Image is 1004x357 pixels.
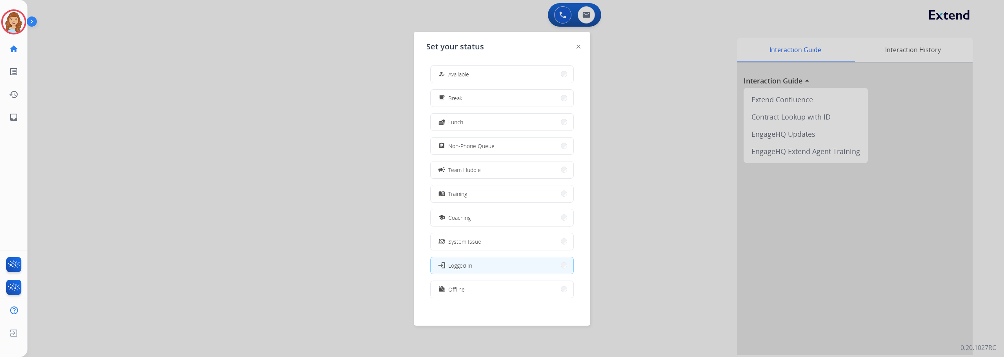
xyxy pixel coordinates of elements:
[438,119,445,125] mat-icon: fastfood
[431,233,573,250] button: System Issue
[448,261,472,270] span: Logged In
[9,67,18,76] mat-icon: list_alt
[438,95,445,101] mat-icon: free_breakfast
[448,166,481,174] span: Team Huddle
[438,261,446,269] mat-icon: login
[431,257,573,274] button: Logged In
[431,281,573,298] button: Offline
[448,94,462,102] span: Break
[9,112,18,122] mat-icon: inbox
[960,343,996,352] p: 0.20.1027RC
[438,166,446,174] mat-icon: campaign
[431,90,573,107] button: Break
[9,44,18,54] mat-icon: home
[448,190,467,198] span: Training
[438,71,445,78] mat-icon: how_to_reg
[448,142,495,150] span: Non-Phone Queue
[438,214,445,221] mat-icon: school
[448,118,463,126] span: Lunch
[431,161,573,178] button: Team Huddle
[426,41,484,52] span: Set your status
[431,114,573,130] button: Lunch
[431,185,573,202] button: Training
[9,90,18,99] mat-icon: history
[431,209,573,226] button: Coaching
[448,237,481,246] span: System Issue
[577,45,580,49] img: close-button
[438,286,445,293] mat-icon: work_off
[431,66,573,83] button: Available
[438,190,445,197] mat-icon: menu_book
[3,11,25,33] img: avatar
[438,238,445,245] mat-icon: phonelink_off
[448,70,469,78] span: Available
[431,138,573,154] button: Non-Phone Queue
[448,214,471,222] span: Coaching
[438,143,445,149] mat-icon: assignment
[448,285,465,294] span: Offline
